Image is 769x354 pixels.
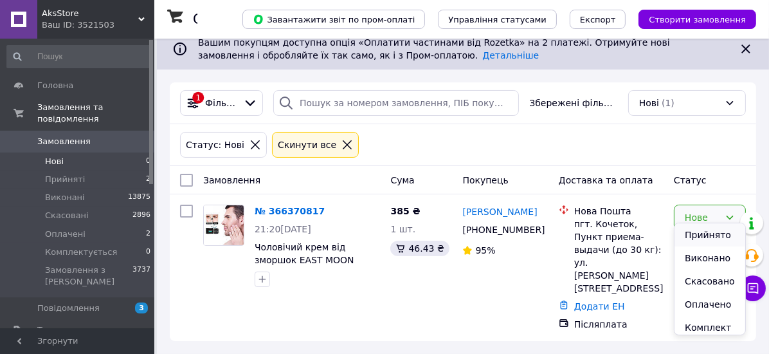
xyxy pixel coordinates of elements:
[132,265,150,288] span: 3737
[574,301,625,312] a: Додати ЕН
[255,206,325,216] a: № 366370817
[183,138,247,152] div: Статус: Нові
[574,205,664,218] div: Нова Пошта
[638,10,756,29] button: Створити замовлення
[674,316,745,352] li: Комплектується
[275,138,339,152] div: Cкинути все
[45,174,85,185] span: Прийняті
[42,19,154,31] div: Ваш ID: 3521503
[462,225,545,235] span: [PHONE_NUMBER]
[255,224,311,234] span: 21:20[DATE]
[574,218,664,295] div: пгт. Кочеток, Пункт приема-выдачи (до 30 кг): ул. [PERSON_NAME][STREET_ADDRESS]
[132,210,150,221] span: 2896
[45,192,85,203] span: Виконані
[242,10,425,29] button: Завантажити звіт по пром-оплаті
[674,223,745,247] li: Прийнято
[146,174,150,185] span: 2
[639,97,659,109] span: Нові
[559,175,653,185] span: Доставка та оплата
[674,270,745,293] li: Скасовано
[37,80,73,91] span: Головна
[203,205,244,246] a: Фото товару
[529,97,618,109] span: Збережені фільтри:
[580,15,616,24] span: Експорт
[45,210,89,221] span: Скасовані
[193,12,323,27] h1: Список замовлень
[674,293,745,316] li: Оплачено
[390,206,420,216] span: 385 ₴
[146,228,150,240] span: 2
[574,318,664,331] div: Післяплата
[674,247,745,270] li: Виконано
[255,242,354,265] a: Чоловічий крем від зморшок EAST MOON
[135,303,148,313] span: 3
[662,98,674,108] span: (1)
[649,15,746,24] span: Створити замовлення
[205,97,238,109] span: Фільтри
[146,156,150,167] span: 0
[45,247,117,258] span: Комплектується
[45,228,86,240] span: Оплачені
[462,205,537,218] a: [PERSON_NAME]
[6,45,152,68] input: Пошук
[42,8,138,19] span: AksStore
[390,241,449,256] div: 46.43 ₴
[482,50,539,61] a: Детальніше
[37,303,100,314] span: Повідомлення
[37,102,154,125] span: Замовлення та повідомлення
[570,10,626,29] button: Експорт
[37,324,119,336] span: Товари та послуги
[626,14,756,24] a: Створити замовлення
[204,205,244,245] img: Фото товару
[674,175,707,185] span: Статус
[37,136,91,147] span: Замовлення
[45,265,132,288] span: Замовлення з [PERSON_NAME]
[475,245,495,256] span: 95%
[146,247,150,258] span: 0
[390,224,415,234] span: 1 шт.
[685,210,719,225] div: Нове
[273,90,519,116] input: Пошук за номером замовлення, ПІБ покупця, номером телефону, Email, номером накладної
[128,192,150,203] span: 13875
[740,275,766,301] button: Чат з покупцем
[45,156,64,167] span: Нові
[462,175,508,185] span: Покупець
[448,15,547,24] span: Управління статусами
[203,175,260,185] span: Замовлення
[390,175,414,185] span: Cума
[253,14,415,25] span: Завантажити звіт по пром-оплаті
[438,10,557,29] button: Управління статусами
